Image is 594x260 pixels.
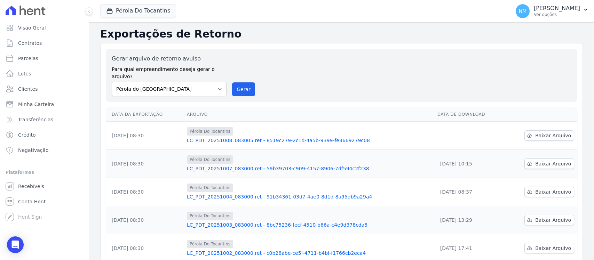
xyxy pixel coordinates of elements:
[187,221,432,228] a: LC_PDT_20251003_083000.ret - 8bc75236-fecf-4510-b66a-c4e9d378cda5
[187,250,432,257] a: LC_PDT_20251002_083000.ret - c0b28abe-ce5f-4711-b4bf-f1766cb2eca4
[534,12,580,17] p: Ver opções
[106,122,184,150] td: [DATE] 08:30
[106,206,184,234] td: [DATE] 08:30
[535,217,571,224] span: Baixar Arquivo
[187,127,233,136] span: Pérola Do Tocantins
[535,245,571,252] span: Baixar Arquivo
[524,215,574,225] a: Baixar Arquivo
[510,1,594,21] button: NM [PERSON_NAME] Ver opções
[100,28,583,40] h2: Exportações de Retorno
[18,24,46,31] span: Visão Geral
[3,36,86,50] a: Contratos
[184,107,435,122] th: Arquivo
[3,113,86,127] a: Transferências
[187,155,233,164] span: Pérola Do Tocantins
[3,195,86,209] a: Conta Hent
[18,70,31,77] span: Lotes
[112,63,227,80] label: Para qual empreendimento deseja gerar o arquivo?
[18,86,38,92] span: Clientes
[18,116,53,123] span: Transferências
[3,21,86,35] a: Visão Geral
[3,128,86,142] a: Crédito
[7,236,24,253] div: Open Intercom Messenger
[3,97,86,111] a: Minha Carteira
[232,82,255,96] button: Gerar
[187,137,432,144] a: LC_PDT_20251008_083005.ret - 8519c279-2c1d-4a5b-9399-fe3669279c08
[18,131,36,138] span: Crédito
[6,168,83,177] div: Plataformas
[524,187,574,197] a: Baixar Arquivo
[18,40,42,47] span: Contratos
[106,150,184,178] td: [DATE] 08:30
[187,193,432,200] a: LC_PDT_20251004_083000.ret - 91b34361-03d7-4ae0-8d1d-8a95db9a29a4
[3,179,86,193] a: Recebíveis
[524,130,574,141] a: Baixar Arquivo
[18,198,46,205] span: Conta Hent
[187,165,432,172] a: LC_PDT_20251007_083000.ret - 59b39703-c909-4157-8906-7df594c2f238
[435,178,505,206] td: [DATE] 08:37
[3,82,86,96] a: Clientes
[535,132,571,139] span: Baixar Arquivo
[534,5,580,12] p: [PERSON_NAME]
[187,184,233,192] span: Pérola Do Tocantins
[435,206,505,234] td: [DATE] 13:29
[100,4,176,17] button: Pérola Do Tocantins
[535,160,571,167] span: Baixar Arquivo
[524,243,574,253] a: Baixar Arquivo
[535,188,571,195] span: Baixar Arquivo
[435,150,505,178] td: [DATE] 10:15
[18,147,49,154] span: Negativação
[18,101,54,108] span: Minha Carteira
[3,67,86,81] a: Lotes
[106,107,184,122] th: Data da Exportação
[3,51,86,65] a: Parcelas
[18,55,38,62] span: Parcelas
[112,55,227,63] label: Gerar arquivo de retorno avulso
[435,107,505,122] th: Data de Download
[3,143,86,157] a: Negativação
[18,183,44,190] span: Recebíveis
[187,240,233,248] span: Pérola Do Tocantins
[187,212,233,220] span: Pérola Do Tocantins
[519,9,527,14] span: NM
[106,178,184,206] td: [DATE] 08:30
[524,159,574,169] a: Baixar Arquivo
